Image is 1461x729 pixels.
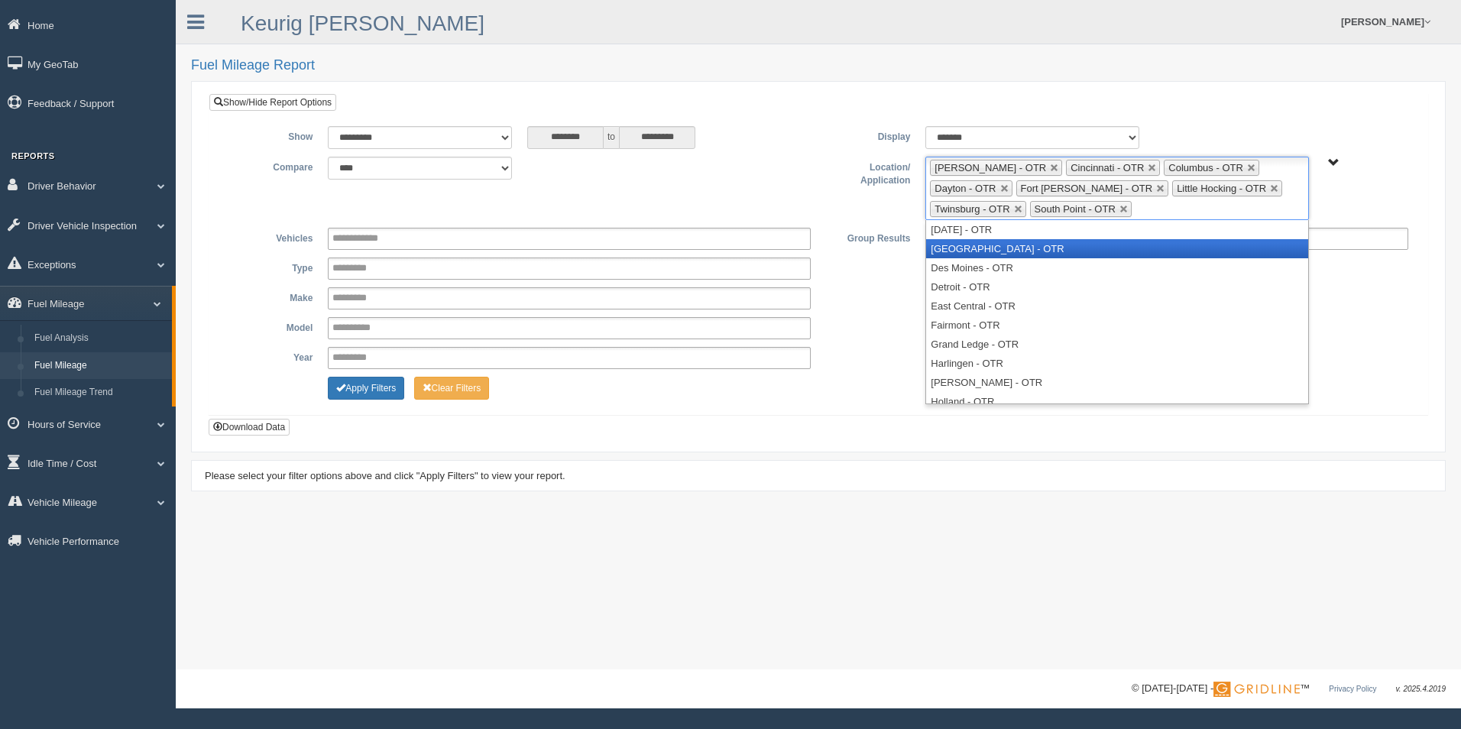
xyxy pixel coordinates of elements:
[926,277,1307,296] li: Detroit - OTR
[926,258,1307,277] li: Des Moines - OTR
[241,11,484,35] a: Keurig [PERSON_NAME]
[1071,162,1144,173] span: Cincinnati - OTR
[28,379,172,407] a: Fuel Mileage Trend
[221,157,320,175] label: Compare
[926,354,1307,373] li: Harlingen - OTR
[209,419,290,436] button: Download Data
[221,347,320,365] label: Year
[1329,685,1376,693] a: Privacy Policy
[191,58,1446,73] h2: Fuel Mileage Report
[1132,681,1446,697] div: © [DATE]-[DATE] - ™
[1213,682,1300,697] img: Gridline
[604,126,619,149] span: to
[221,258,320,276] label: Type
[205,470,565,481] span: Please select your filter options above and click "Apply Filters" to view your report.
[28,352,172,380] a: Fuel Mileage
[926,239,1307,258] li: [GEOGRAPHIC_DATA] - OTR
[935,162,1046,173] span: [PERSON_NAME] - OTR
[1035,203,1116,215] span: South Point - OTR
[1396,685,1446,693] span: v. 2025.4.2019
[328,377,404,400] button: Change Filter Options
[926,296,1307,316] li: East Central - OTR
[926,220,1307,239] li: [DATE] - OTR
[414,377,490,400] button: Change Filter Options
[926,373,1307,392] li: [PERSON_NAME] - OTR
[221,287,320,306] label: Make
[926,335,1307,354] li: Grand Ledge - OTR
[818,126,918,144] label: Display
[1168,162,1243,173] span: Columbus - OTR
[221,228,320,246] label: Vehicles
[935,203,1009,215] span: Twinsburg - OTR
[935,183,996,194] span: Dayton - OTR
[926,392,1307,411] li: Holland - OTR
[818,228,918,246] label: Group Results
[28,325,172,352] a: Fuel Analysis
[818,157,918,188] label: Location/ Application
[1021,183,1153,194] span: Fort [PERSON_NAME] - OTR
[209,94,336,111] a: Show/Hide Report Options
[221,126,320,144] label: Show
[221,317,320,335] label: Model
[926,316,1307,335] li: Fairmont - OTR
[1177,183,1266,194] span: Little Hocking - OTR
